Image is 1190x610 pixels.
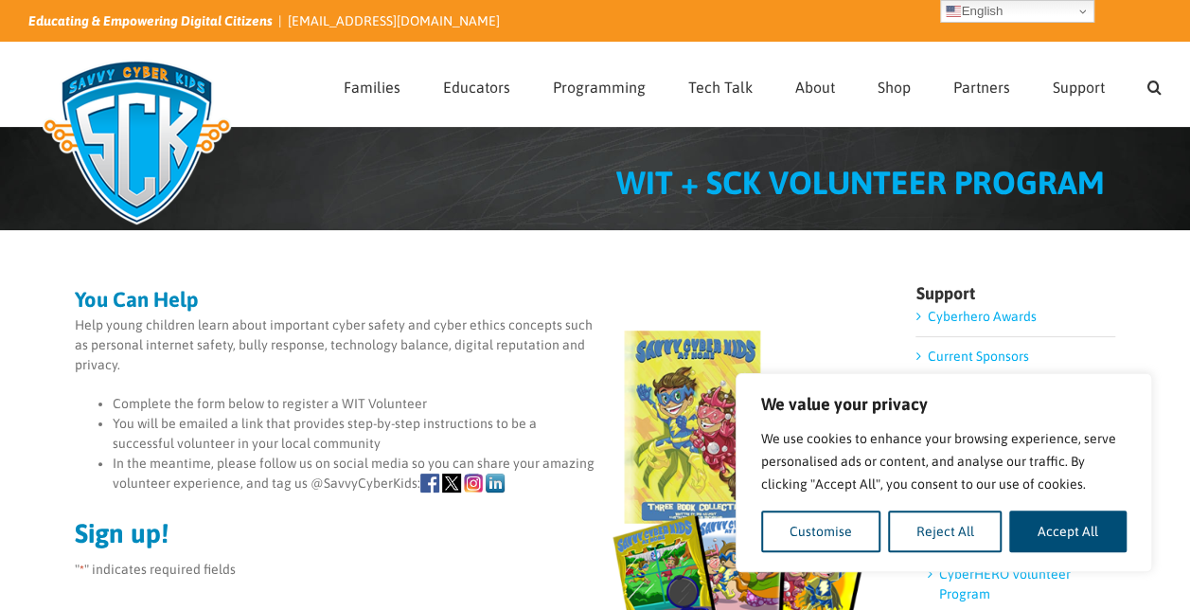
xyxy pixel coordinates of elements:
span: Families [344,80,400,95]
p: Help young children learn about important cyber safety and cyber ethics concepts such as personal... [75,315,875,375]
a: Shop [878,43,911,126]
p: " " indicates required fields [75,560,875,580]
strong: You Can Help [75,287,199,312]
p: We value your privacy [761,393,1127,416]
img: icons-linkedin.png [486,474,505,493]
span: Programming [553,80,646,95]
img: en [946,4,961,19]
h4: Support [915,285,1115,302]
a: Families [344,43,400,126]
img: icons-X.png [442,474,461,493]
li: In the meantime, please follow us on social media so you can share your amazing volunteer experie... [113,454,875,493]
a: Partners [953,43,1010,126]
a: Tech Talk [688,43,753,126]
a: About [795,43,835,126]
button: Accept All [1009,511,1127,552]
p: We use cookies to enhance your browsing experience, serve personalised ads or content, and analys... [761,427,1127,495]
a: Support [1053,43,1105,126]
a: CyberHERO Volunteer Program [938,566,1070,601]
a: Search [1147,43,1162,126]
span: Educators [443,80,510,95]
span: Support [1053,80,1105,95]
a: Current Sponsors [927,349,1028,364]
li: Complete the form below to register a WIT Volunteer [113,394,875,414]
h2: Sign up! [75,520,875,547]
a: Programming [553,43,646,126]
img: Savvy Cyber Kids Logo [28,47,245,237]
i: Educating & Empowering Digital Citizens [28,13,273,28]
span: About [795,80,835,95]
img: icons-Facebook.png [420,474,439,493]
button: Customise [761,511,880,552]
button: Reject All [888,511,1003,552]
span: Partners [953,80,1010,95]
span: WIT + SCK VOLUNTEER PROGRAM [616,164,1105,201]
a: [EMAIL_ADDRESS][DOMAIN_NAME] [288,13,500,28]
span: Tech Talk [688,80,753,95]
li: You will be emailed a link that provides step-by-step instructions to be a successful volunteer i... [113,414,875,454]
a: Cyberhero Awards [927,309,1036,324]
nav: Main Menu [344,43,1162,126]
span: Shop [878,80,911,95]
a: Educators [443,43,510,126]
img: icons-Instagram.png [464,474,483,493]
